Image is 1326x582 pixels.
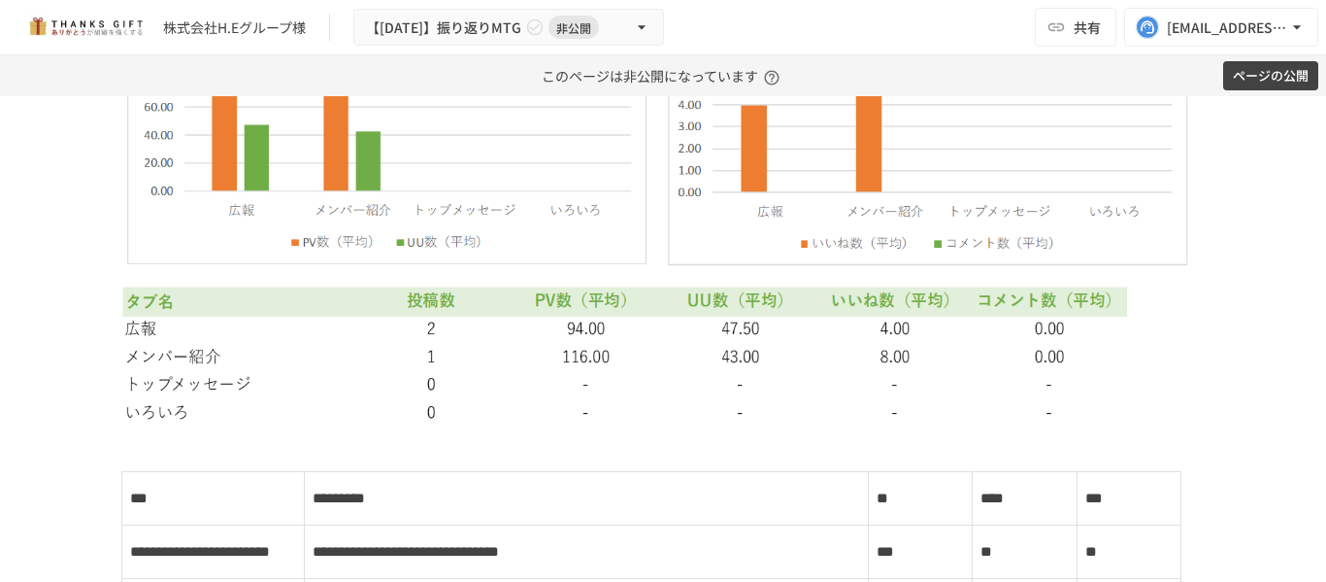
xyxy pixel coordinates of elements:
span: 非公開 [548,17,599,38]
button: [EMAIL_ADDRESS][DOMAIN_NAME] [1124,8,1318,47]
img: mMP1OxWUAhQbsRWCurg7vIHe5HqDpP7qZo7fRoNLXQh [23,12,148,43]
div: 株式会社H.Eグループ様 [163,17,306,38]
button: 【[DATE]】振り返りMTG非公開 [353,9,664,47]
div: [EMAIL_ADDRESS][DOMAIN_NAME] [1167,16,1287,40]
p: このページは非公開になっています [542,55,785,96]
span: 共有 [1074,17,1101,38]
span: 【[DATE]】振り返りMTG [366,16,521,40]
button: ページの公開 [1223,61,1318,91]
button: 共有 [1035,8,1116,47]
